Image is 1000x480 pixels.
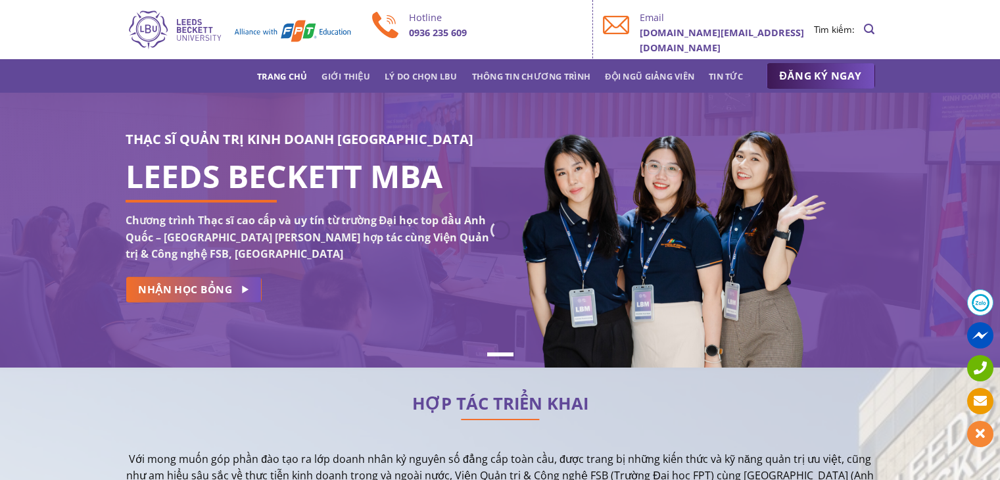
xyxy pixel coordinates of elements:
[709,64,743,88] a: Tin tức
[409,26,467,39] b: 0936 235 609
[472,64,591,88] a: Thông tin chương trình
[780,68,862,84] span: ĐĂNG KÝ NGAY
[640,26,804,54] b: [DOMAIN_NAME][EMAIL_ADDRESS][DOMAIN_NAME]
[767,63,875,89] a: ĐĂNG KÝ NGAY
[814,22,855,37] li: Tìm kiếm:
[864,16,874,42] a: Search
[257,64,307,88] a: Trang chủ
[385,64,458,88] a: Lý do chọn LBU
[126,277,262,302] a: NHẬN HỌC BỔNG
[640,10,814,25] p: Email
[321,64,370,88] a: Giới thiệu
[461,419,540,420] img: line-lbu.jpg
[138,281,232,298] span: NHẬN HỌC BỔNG
[126,129,490,150] h3: THẠC SĨ QUẢN TRỊ KINH DOANH [GEOGRAPHIC_DATA]
[126,213,489,261] strong: Chương trình Thạc sĩ cao cấp và uy tín từ trường Đại học top đầu Anh Quốc – [GEOGRAPHIC_DATA] [PE...
[126,168,490,184] h1: LEEDS BECKETT MBA
[126,9,352,51] img: Thạc sĩ Quản trị kinh doanh Quốc tế
[126,397,875,410] h2: HỢP TÁC TRIỂN KHAI
[487,352,513,356] li: Page dot 1
[605,64,694,88] a: Đội ngũ giảng viên
[409,10,583,25] p: Hotline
